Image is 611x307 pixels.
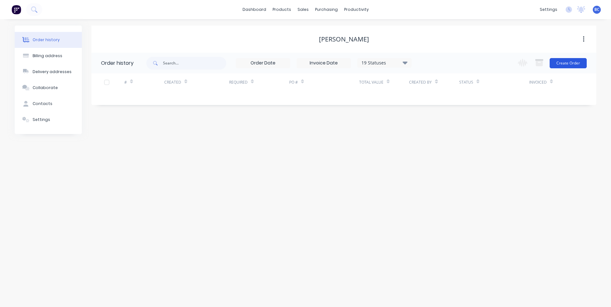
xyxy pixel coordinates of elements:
span: BC [594,7,599,12]
div: # [124,73,164,91]
input: Invoice Date [297,58,351,68]
button: Billing address [15,48,82,64]
div: PO # [289,79,298,85]
div: Invoiced [529,79,547,85]
div: Total Value [359,79,383,85]
div: Order history [33,37,60,43]
button: Settings [15,112,82,128]
div: products [269,5,294,14]
div: Order history [101,59,134,67]
div: Created [164,73,229,91]
div: 19 Statuses [358,59,411,66]
div: Created [164,79,181,85]
div: Created By [409,73,459,91]
div: productivity [341,5,372,14]
button: Collaborate [15,80,82,96]
div: Created By [409,79,432,85]
div: Status [459,73,529,91]
a: dashboard [239,5,269,14]
div: Status [459,79,473,85]
div: PO # [289,73,359,91]
div: settings [537,5,561,14]
button: Delivery addresses [15,64,82,80]
div: # [124,79,127,85]
input: Order Date [236,58,290,68]
div: Delivery addresses [33,69,72,75]
div: Invoiced [529,73,569,91]
img: Factory [12,5,21,14]
button: Order history [15,32,82,48]
div: Billing address [33,53,62,59]
div: Contacts [33,101,52,107]
div: Total Value [359,73,409,91]
div: Required [229,79,248,85]
div: sales [294,5,312,14]
div: Required [229,73,289,91]
div: Collaborate [33,85,58,91]
button: Contacts [15,96,82,112]
div: Settings [33,117,50,123]
div: purchasing [312,5,341,14]
button: Create Order [550,58,587,68]
div: [PERSON_NAME] [319,35,369,43]
input: Search... [163,57,226,70]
